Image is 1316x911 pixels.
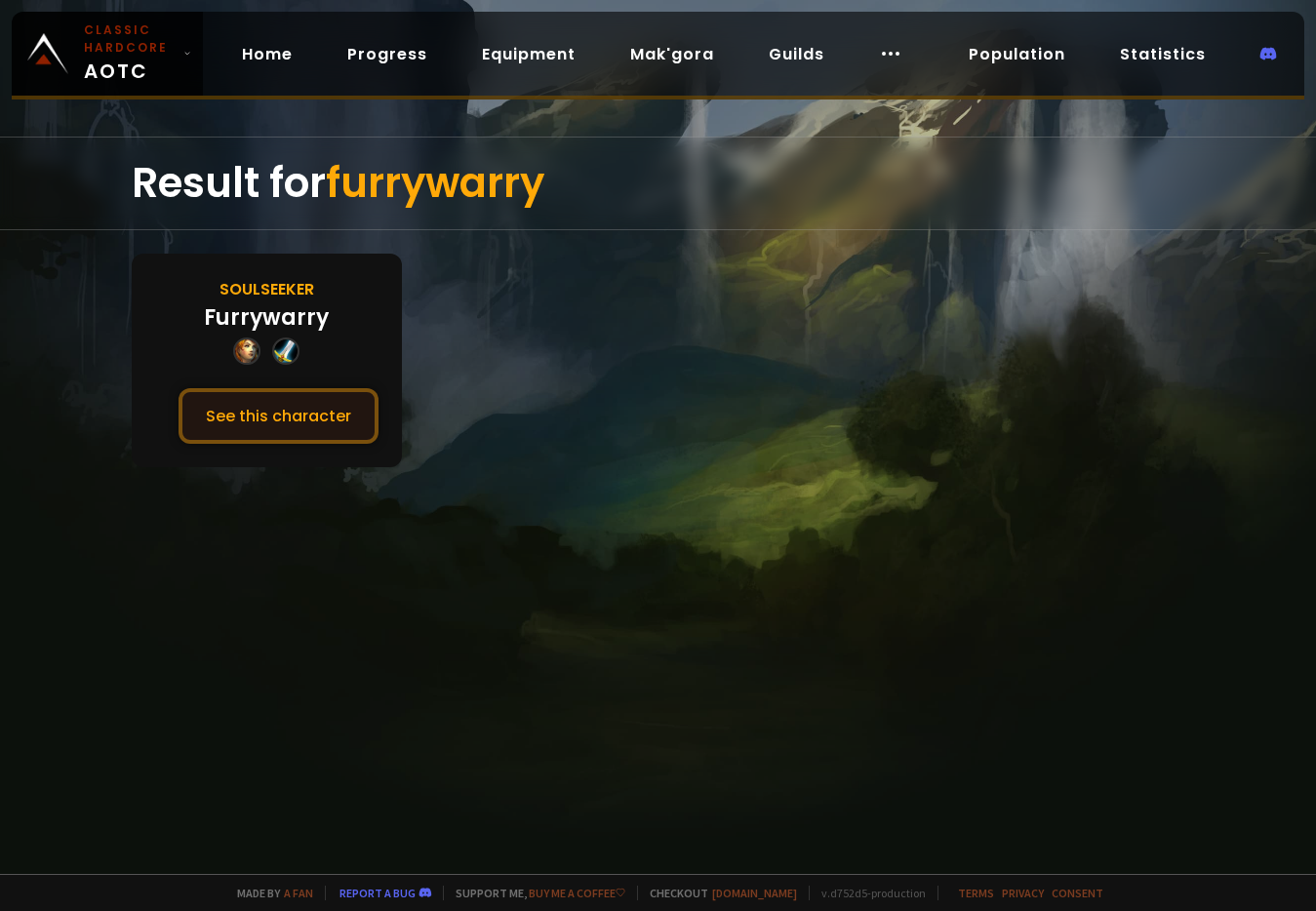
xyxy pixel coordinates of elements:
a: Classic HardcoreAOTC [12,12,203,96]
span: Checkout [637,886,797,900]
button: See this character [179,388,379,444]
a: Report a bug [339,886,416,900]
a: [DOMAIN_NAME] [712,886,797,900]
a: Population [953,34,1081,74]
a: Statistics [1104,34,1221,74]
div: Soulseeker [219,277,314,301]
a: Consent [1052,886,1103,900]
small: Classic Hardcore [84,21,176,57]
a: Guilds [753,34,840,74]
a: Home [226,34,308,74]
span: furrywarry [326,154,544,212]
span: AOTC [84,21,176,86]
div: Furrywarry [204,301,329,334]
span: Made by [225,886,313,900]
a: Privacy [1002,886,1044,900]
a: Buy me a coffee [529,886,625,900]
a: Equipment [466,34,591,74]
a: Terms [958,886,994,900]
span: v. d752d5 - production [809,886,926,900]
a: a fan [284,886,313,900]
div: Result for [132,138,1184,229]
span: Support me, [443,886,625,900]
a: Mak'gora [615,34,730,74]
a: Progress [332,34,443,74]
